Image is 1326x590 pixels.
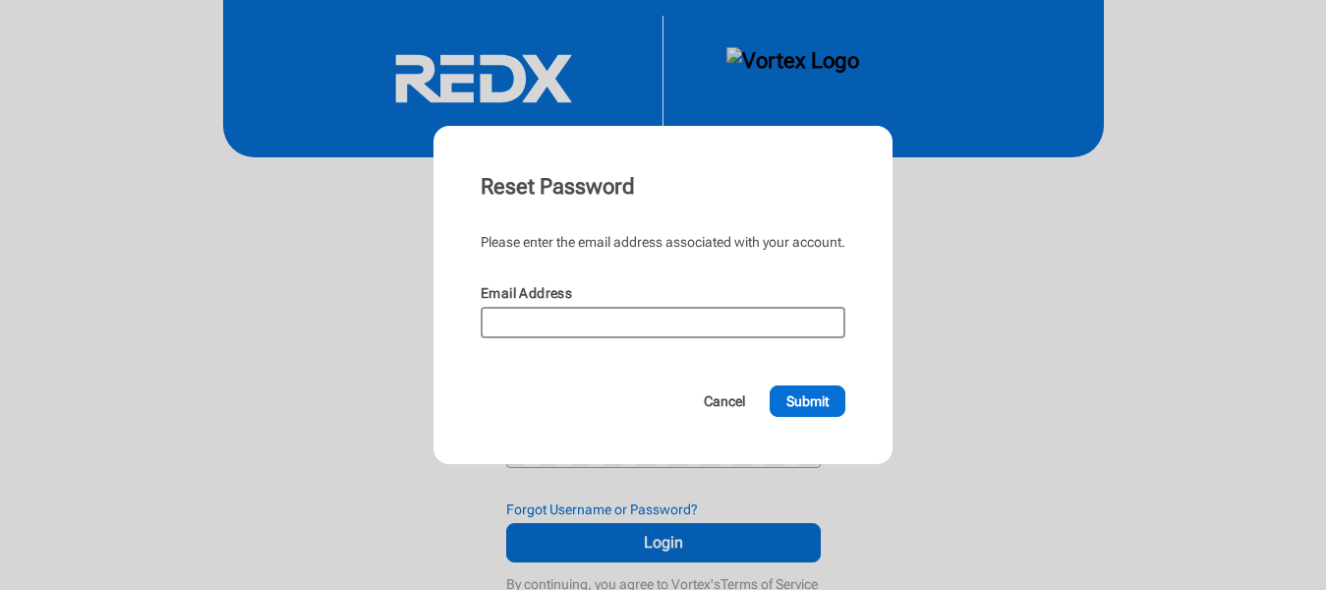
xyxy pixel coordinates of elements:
[481,232,845,252] div: Please enter the email address associated with your account.
[481,173,845,201] div: Reset Password
[770,385,845,417] button: Submit
[481,285,572,301] label: Email Address
[704,391,745,411] span: Cancel
[786,391,829,411] span: Submit
[687,385,762,417] button: Cancel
